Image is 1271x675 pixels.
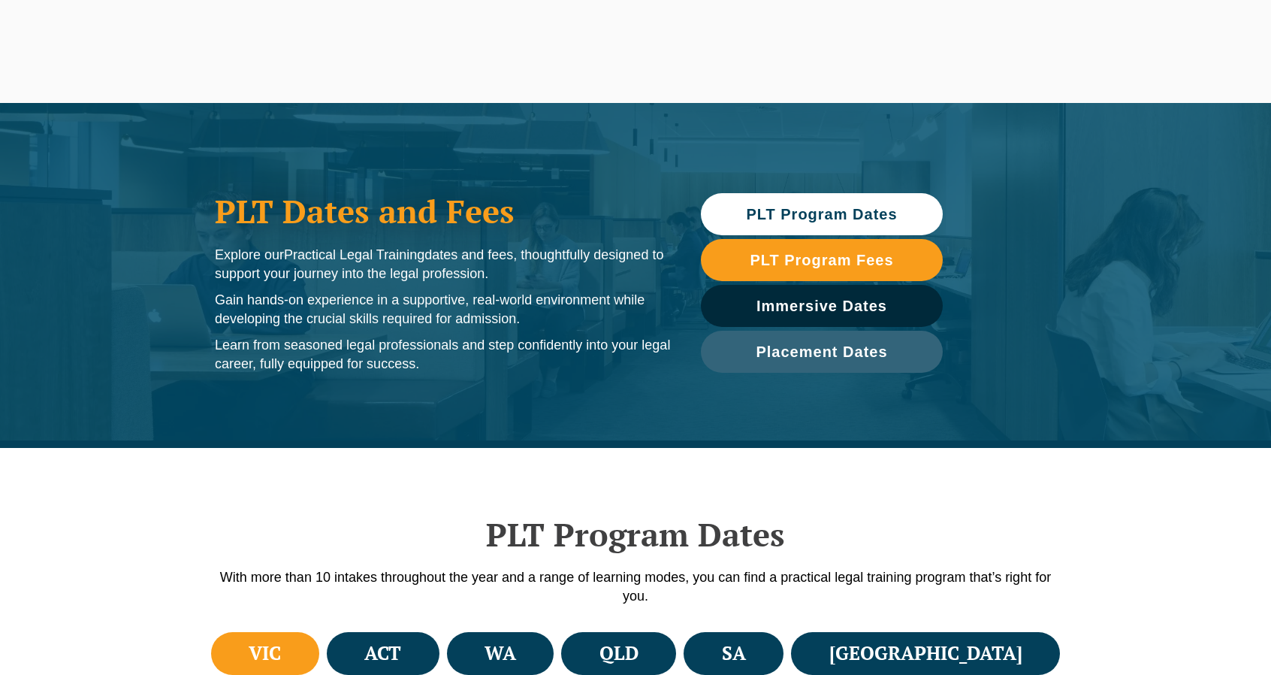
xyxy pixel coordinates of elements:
a: PLT Program Fees [701,239,943,281]
span: PLT Program Dates [746,207,897,222]
span: Practical Legal Training [284,247,424,262]
span: Immersive Dates [756,298,887,313]
h4: [GEOGRAPHIC_DATA] [829,641,1022,666]
p: Explore our dates and fees, thoughtfully designed to support your journey into the legal profession. [215,246,671,283]
h1: PLT Dates and Fees [215,192,671,230]
span: Placement Dates [756,344,887,359]
h4: SA [722,641,746,666]
a: PLT Program Dates [701,193,943,235]
h4: WA [485,641,516,666]
p: With more than 10 intakes throughout the year and a range of learning modes, you can find a pract... [207,568,1064,606]
h4: VIC [249,641,281,666]
h4: QLD [599,641,639,666]
h4: ACT [364,641,401,666]
p: Gain hands-on experience in a supportive, real-world environment while developing the crucial ski... [215,291,671,328]
a: Immersive Dates [701,285,943,327]
p: Learn from seasoned legal professionals and step confidently into your legal career, fully equipp... [215,336,671,374]
h2: PLT Program Dates [207,516,1064,553]
a: Placement Dates [701,331,943,373]
span: PLT Program Fees [750,253,893,268]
